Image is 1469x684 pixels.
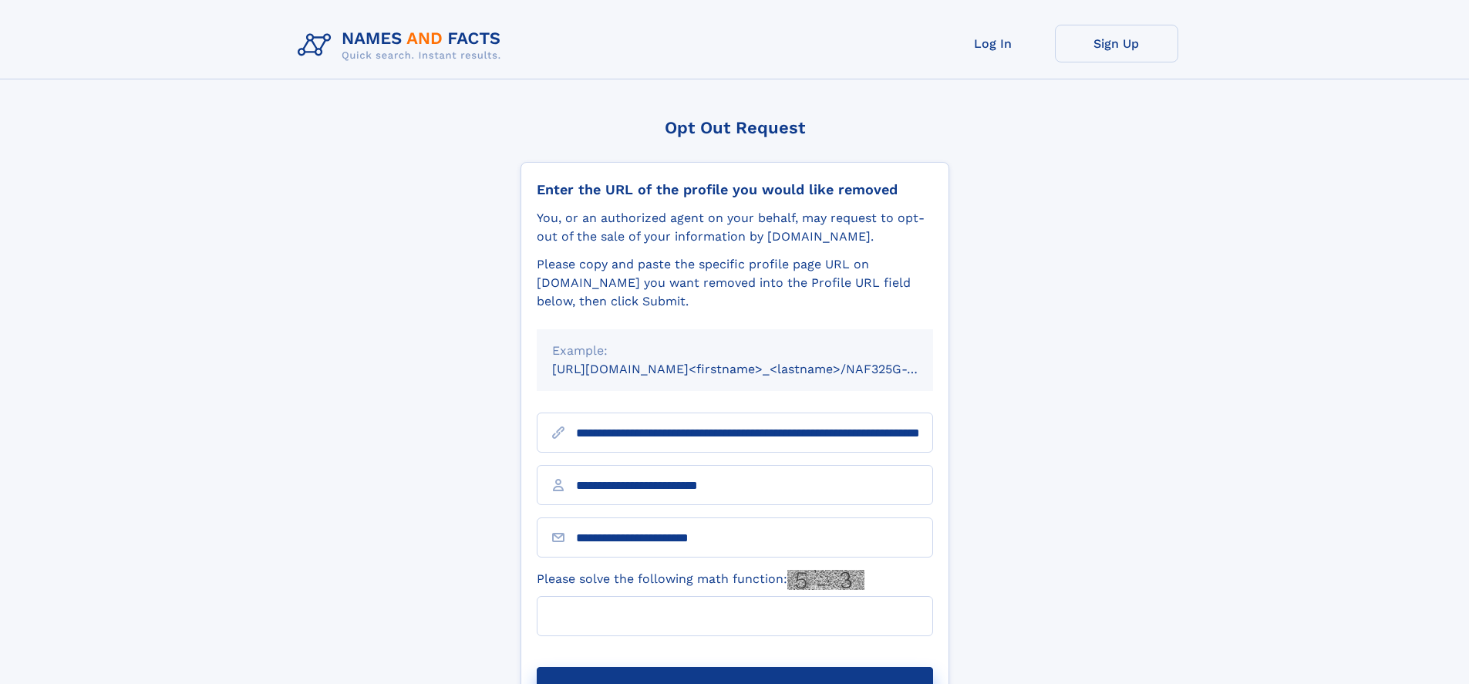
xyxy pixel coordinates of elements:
div: You, or an authorized agent on your behalf, may request to opt-out of the sale of your informatio... [537,209,933,246]
small: [URL][DOMAIN_NAME]<firstname>_<lastname>/NAF325G-xxxxxxxx [552,362,962,376]
div: Enter the URL of the profile you would like removed [537,181,933,198]
a: Sign Up [1055,25,1178,62]
a: Log In [932,25,1055,62]
img: Logo Names and Facts [291,25,514,66]
div: Opt Out Request [521,118,949,137]
div: Example: [552,342,918,360]
label: Please solve the following math function: [537,570,864,590]
div: Please copy and paste the specific profile page URL on [DOMAIN_NAME] you want removed into the Pr... [537,255,933,311]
